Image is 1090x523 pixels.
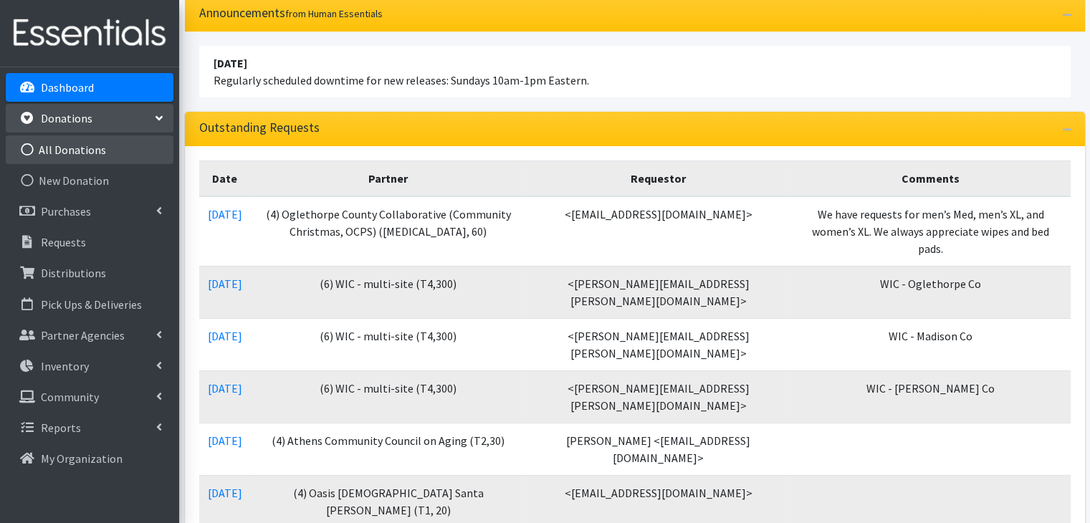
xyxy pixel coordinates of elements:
p: Requests [41,235,86,249]
td: WIC - Madison Co [791,318,1071,370]
td: We have requests for men’s Med, men’s XL, and women’s XL. We always appreciate wipes and bed pads. [791,196,1071,267]
a: New Donation [6,166,173,195]
td: (4) Oglethorpe County Collaborative (Community Christmas, OCPS) ([MEDICAL_DATA], 60) [251,196,526,267]
td: (6) WIC - multi-site (T4,300) [251,266,526,318]
p: Reports [41,421,81,435]
img: HumanEssentials [6,9,173,57]
strong: [DATE] [214,56,247,70]
p: Inventory [41,359,89,373]
a: [DATE] [208,486,242,500]
th: Requestor [526,160,791,196]
a: [DATE] [208,277,242,291]
h3: Outstanding Requests [199,120,320,135]
th: Comments [791,160,1071,196]
a: [DATE] [208,329,242,343]
td: <[PERSON_NAME][EMAIL_ADDRESS][PERSON_NAME][DOMAIN_NAME]> [526,318,791,370]
p: Partner Agencies [41,328,125,342]
th: Partner [251,160,526,196]
a: Inventory [6,352,173,380]
td: WIC - Oglethorpe Co [791,266,1071,318]
td: [PERSON_NAME] <[EMAIL_ADDRESS][DOMAIN_NAME]> [526,423,791,475]
td: (6) WIC - multi-site (T4,300) [251,318,526,370]
a: Dashboard [6,73,173,102]
td: (6) WIC - multi-site (T4,300) [251,370,526,423]
td: <[PERSON_NAME][EMAIL_ADDRESS][PERSON_NAME][DOMAIN_NAME]> [526,266,791,318]
p: Community [41,390,99,404]
a: Community [6,383,173,411]
a: Reports [6,413,173,442]
a: Donations [6,104,173,133]
p: My Organization [41,451,123,466]
p: Distributions [41,266,106,280]
a: [DATE] [208,207,242,221]
h3: Announcements [199,6,383,21]
td: <[PERSON_NAME][EMAIL_ADDRESS][PERSON_NAME][DOMAIN_NAME]> [526,370,791,423]
a: All Donations [6,135,173,164]
td: (4) Athens Community Council on Aging (T2,30) [251,423,526,475]
a: Partner Agencies [6,321,173,350]
td: <[EMAIL_ADDRESS][DOMAIN_NAME]> [526,196,791,267]
a: My Organization [6,444,173,473]
p: Dashboard [41,80,94,95]
li: Regularly scheduled downtime for new releases: Sundays 10am-1pm Eastern. [199,46,1071,97]
a: Pick Ups & Deliveries [6,290,173,319]
a: Purchases [6,197,173,226]
a: Requests [6,228,173,256]
a: Distributions [6,259,173,287]
th: Date [199,160,251,196]
a: [DATE] [208,381,242,395]
td: WIC - [PERSON_NAME] Co [791,370,1071,423]
p: Purchases [41,204,91,219]
p: Donations [41,111,92,125]
a: [DATE] [208,433,242,448]
p: Pick Ups & Deliveries [41,297,142,312]
small: from Human Essentials [285,7,383,20]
